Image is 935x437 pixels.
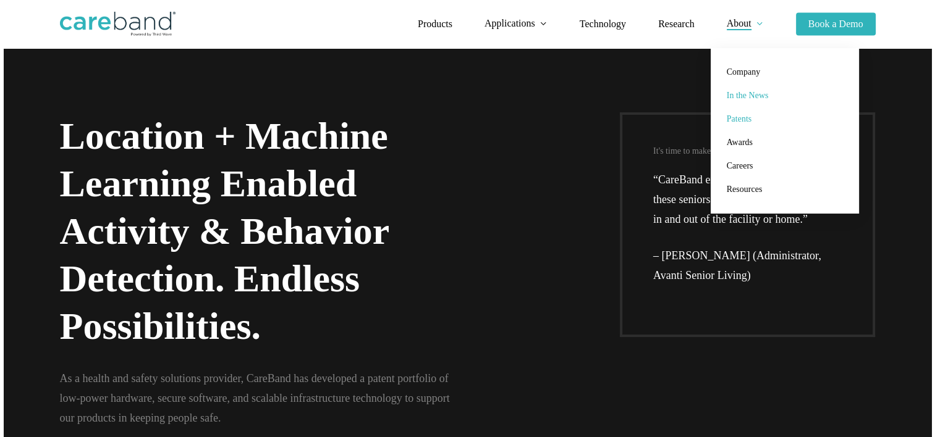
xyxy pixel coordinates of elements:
a: Applications [484,19,548,29]
p: It's time to make moves [653,145,842,157]
span: Applications [484,18,535,28]
a: Company [723,60,847,84]
a: Careers [723,154,847,178]
a: Patents [723,107,847,131]
a: Products [418,19,452,29]
p: “CareBand enables those responsible for these seniors to ensure the utmost safety in and out of t... [653,170,842,246]
span: Patents [727,114,751,123]
span: Company [727,67,760,77]
a: Research [658,19,695,29]
a: Resources [723,178,847,201]
p: – [PERSON_NAME] (Administrator, Avanti Senior Living) [653,246,842,285]
a: In the News [723,84,847,107]
span: About [727,18,751,28]
span: Book a Demo [808,19,863,29]
a: Book a Demo [796,19,876,29]
span: In the News [727,91,769,100]
h1: Location + Machine Learning Enabled Activity & Behavior Detection. Endless Possibilities. [60,112,431,350]
span: Awards [727,138,753,147]
p: As a health and safety solutions provider, CareBand has developed a patent portfolio of low-power... [60,368,502,428]
a: Technology [580,19,626,29]
span: Resources [727,185,763,194]
span: Careers [727,161,753,170]
a: About [727,19,764,29]
a: Awards [723,131,847,154]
